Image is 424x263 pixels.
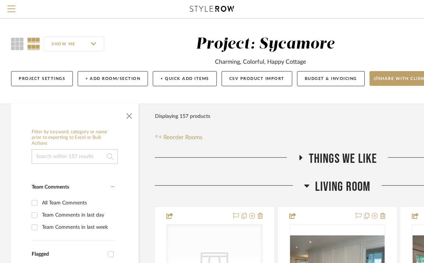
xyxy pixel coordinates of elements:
div: All Team Comments [42,197,113,209]
button: + Quick Add Items [153,71,217,86]
div: Team Comments in last week [42,221,113,233]
button: Reorder Rooms [155,133,202,142]
h6: Filter by keyword, category or name prior to exporting to Excel or Bulk Actions [32,129,118,147]
button: CSV Product Import [222,71,292,86]
div: Flagged [32,251,104,257]
div: Project: Sycamore [196,36,335,52]
div: Team Comments in last day [42,209,113,221]
button: + Add Room/Section [78,71,148,86]
button: Close [122,107,137,122]
span: Team Comments [32,185,69,190]
div: Charming, Colorful, Happy Cottage [215,57,306,66]
span: Reorder Rooms [163,133,202,142]
span: Living Room [315,179,370,195]
button: Budget & Invoicing [297,71,365,86]
div: Displaying 157 products [155,109,210,124]
span: Things We Like [309,151,377,167]
input: Search within 157 results [32,149,118,164]
button: Project Settings [11,71,73,86]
